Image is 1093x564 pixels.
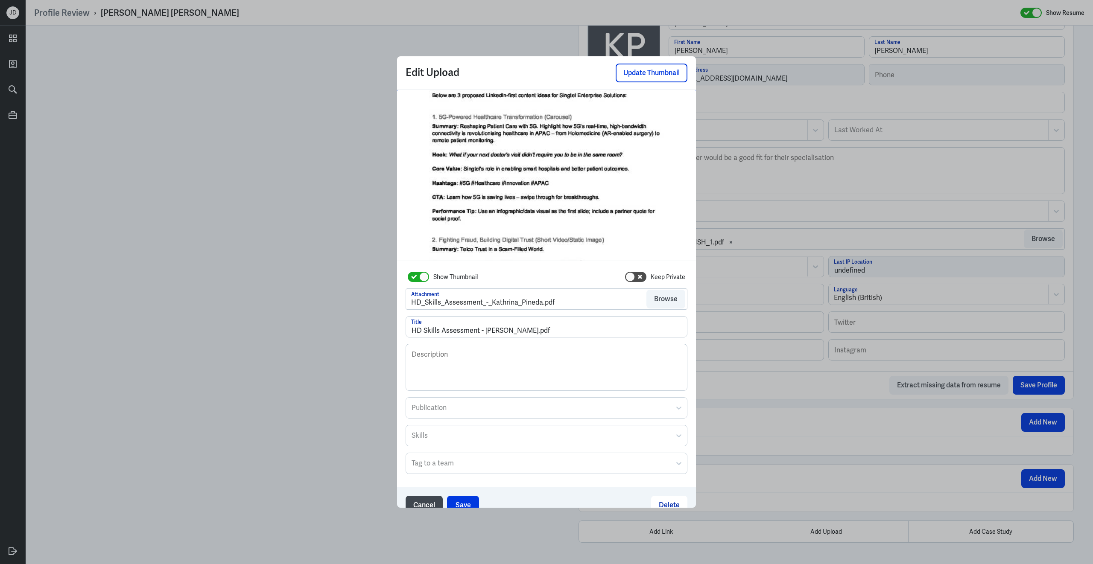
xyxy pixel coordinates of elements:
[651,273,685,282] label: Keep Private
[406,64,546,82] p: Edit Upload
[651,496,687,515] button: Delete
[447,496,479,515] button: Save
[433,273,478,282] label: Show Thumbnail
[646,290,685,308] button: Browse
[616,64,687,82] button: Update Thumbnail
[411,297,555,308] div: HD_Skills_Assessment_-_Kathrina_Pineda.pdf
[397,90,696,261] img: HD Skills Assessment - Kathrina Pineda.pdf
[406,317,687,337] input: Title
[406,496,443,515] button: Cancel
